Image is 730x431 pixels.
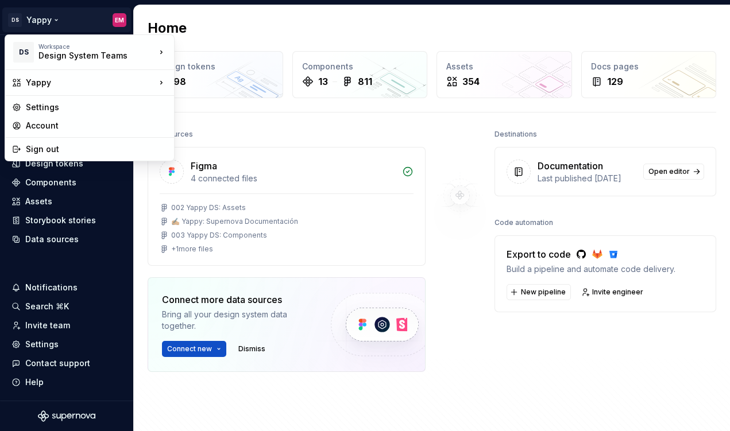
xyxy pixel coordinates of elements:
div: Yappy [26,77,156,88]
div: Design System Teams [38,50,136,61]
div: Sign out [26,143,167,155]
div: Account [26,120,167,131]
div: DS [13,42,34,63]
div: Workspace [38,43,156,50]
div: Settings [26,102,167,113]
